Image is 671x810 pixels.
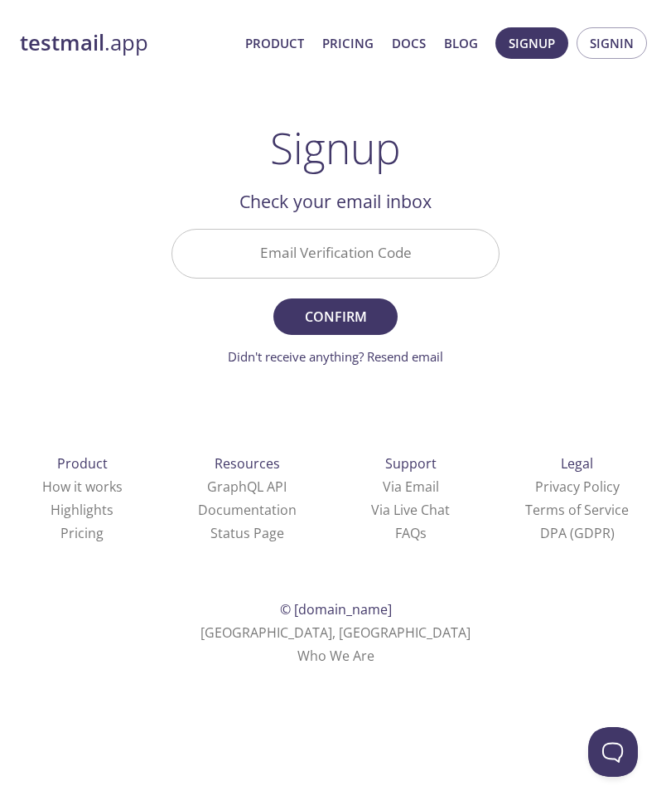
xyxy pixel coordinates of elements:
[392,32,426,54] a: Docs
[200,623,471,642] span: [GEOGRAPHIC_DATA], [GEOGRAPHIC_DATA]
[322,32,374,54] a: Pricing
[371,501,450,519] a: Via Live Chat
[207,478,287,496] a: GraphQL API
[535,478,620,496] a: Privacy Policy
[280,600,392,618] span: © [DOMAIN_NAME]
[60,524,104,542] a: Pricing
[245,32,304,54] a: Product
[292,305,379,328] span: Confirm
[561,454,593,473] span: Legal
[420,524,427,542] span: s
[57,454,108,473] span: Product
[383,478,439,496] a: Via Email
[270,123,401,172] h1: Signup
[51,501,113,519] a: Highlights
[395,524,427,542] a: FAQ
[525,501,629,519] a: Terms of Service
[297,647,374,665] a: Who We Are
[228,348,443,365] a: Didn't receive anything? Resend email
[20,28,104,57] strong: testmail
[588,727,638,777] iframe: Help Scout Beacon - Open
[215,454,280,473] span: Resources
[495,27,568,59] button: Signup
[577,27,647,59] button: Signin
[20,29,232,57] a: testmail.app
[540,524,615,542] a: DPA (GDPR)
[590,32,634,54] span: Signin
[42,478,123,496] a: How it works
[509,32,555,54] span: Signup
[171,187,500,216] h2: Check your email inbox
[198,501,297,519] a: Documentation
[273,298,398,335] button: Confirm
[210,524,284,542] a: Status Page
[385,454,437,473] span: Support
[444,32,478,54] a: Blog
